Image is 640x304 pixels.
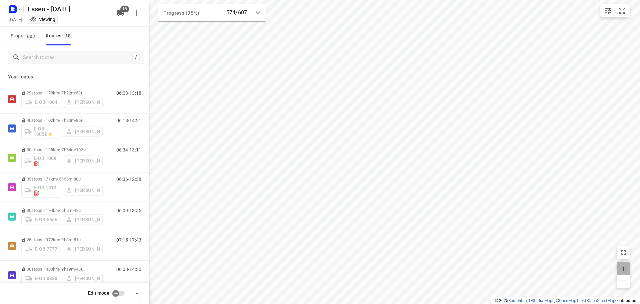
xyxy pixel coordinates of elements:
span: 53u [76,90,83,95]
div: You are currently in view mode. To make any changes, go to edit project. [30,16,55,23]
a: OpenMapTiles [559,298,585,303]
p: 06:03-13:18 [116,90,141,96]
p: Your routes [8,73,141,80]
p: 30 stops • 403km • 9h19m [21,267,103,272]
span: • [72,177,74,182]
span: 45u [74,208,81,213]
p: 26 stops • 372km • 9h3m [21,237,103,242]
p: 29 stops • 178km • 7h22m [21,90,103,95]
span: 18 [64,32,73,39]
span: Edit mode [88,290,109,296]
div: small contained button group [600,4,630,17]
input: Search routes [23,52,132,63]
p: 30 stops • 195km • 7h54m [21,147,103,152]
p: 30 stops • 194km • 6h5m [21,208,103,213]
span: 86u [76,118,83,123]
a: Routetitan [508,298,527,303]
span: 46u [76,267,83,272]
div: Progress (95%)574/607 [158,4,266,21]
div: / [132,54,140,61]
span: • [72,237,74,242]
p: 06:36-12:38 [116,177,141,182]
span: 103u [76,147,86,152]
p: 06:18-14:21 [116,118,141,123]
button: 18 [114,6,127,20]
p: 06:34-13:11 [116,147,141,153]
span: • [75,118,76,123]
div: Driver app settings [133,289,141,297]
span: Progress (95%) [163,10,199,16]
button: Fit zoom [615,4,629,17]
p: 06:08-14:30 [116,267,141,272]
button: More [130,6,143,20]
p: 40 stops • 102km • 7h30m [21,118,103,123]
li: © 2025 , © , © © contributors [495,298,637,303]
span: • [75,147,76,152]
span: • [72,208,74,213]
button: Map settings [602,4,615,17]
span: 607 [25,33,37,39]
p: 06:09-13:55 [116,208,141,213]
p: 39 stops • 71km • 5h56m [21,177,103,182]
a: OpenStreetMap [588,298,615,303]
span: • [75,90,76,95]
span: • [75,267,76,272]
div: Routes [46,32,74,40]
p: 07:15-17:43 [116,237,141,243]
span: 51u [74,237,81,242]
span: Stops [11,32,39,40]
a: Stadia Maps [532,298,554,303]
span: 18 [120,6,129,12]
span: 80u [74,177,81,182]
p: 574/607 [226,9,247,17]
